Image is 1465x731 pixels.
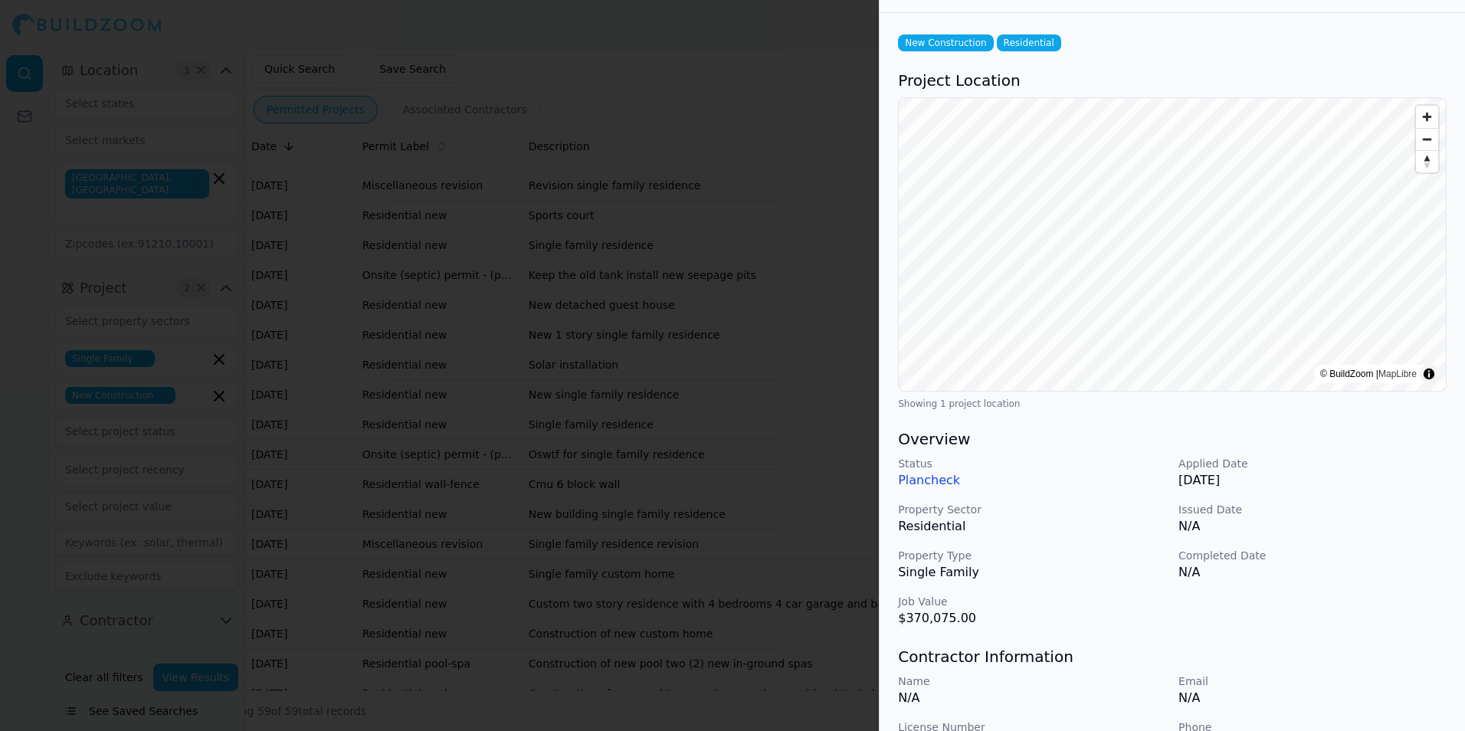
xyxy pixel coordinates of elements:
[898,674,1166,689] p: Name
[898,456,1166,471] p: Status
[898,594,1166,609] p: Job Value
[1178,502,1447,517] p: Issued Date
[898,398,1447,410] div: Showing 1 project location
[1178,548,1447,563] p: Completed Date
[1178,471,1447,490] p: [DATE]
[1416,106,1438,128] button: Zoom in
[898,34,993,51] span: New Construction
[1320,366,1417,382] div: © BuildZoom |
[1178,674,1447,689] p: Email
[1178,689,1447,707] p: N/A
[898,563,1166,582] p: Single Family
[898,471,1166,490] p: Plancheck
[1178,563,1447,582] p: N/A
[1416,128,1438,150] button: Zoom out
[1178,517,1447,536] p: N/A
[898,70,1447,91] h3: Project Location
[899,98,1446,391] canvas: Map
[898,689,1166,707] p: N/A
[898,548,1166,563] p: Property Type
[898,502,1166,517] p: Property Sector
[1378,369,1417,379] a: MapLibre
[997,34,1061,51] span: Residential
[898,428,1447,450] h3: Overview
[1416,150,1438,172] button: Reset bearing to north
[898,609,1166,628] p: $370,075.00
[898,646,1447,667] h3: Contractor Information
[1178,456,1447,471] p: Applied Date
[1420,365,1438,383] summary: Toggle attribution
[898,517,1166,536] p: Residential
